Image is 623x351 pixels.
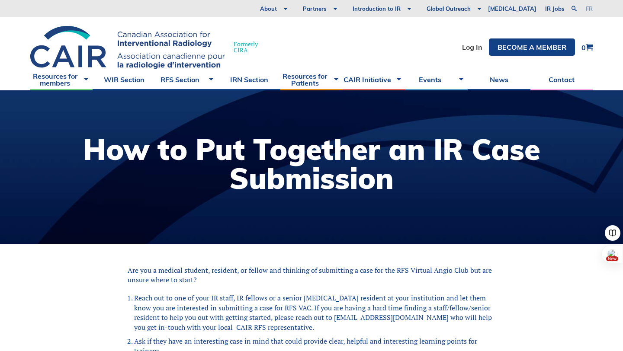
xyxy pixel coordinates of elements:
img: CIRA [30,26,225,69]
a: CAIR Initiative [343,69,405,90]
a: FormerlyCIRA [30,26,267,69]
h1: How to Put Together an IR Case Submission [9,135,614,193]
a: 0 [581,44,593,51]
a: Resources for members [30,69,93,90]
a: News [468,69,530,90]
li: Reach out to one of your IR staff, IR fellows or a senior [MEDICAL_DATA] resident at your institu... [134,293,495,332]
a: fr [586,6,593,12]
a: RFS Section [155,69,218,90]
a: Contact [530,69,593,90]
span: Formerly CIRA [234,41,258,53]
a: Events [405,69,468,90]
a: IRN Section [218,69,280,90]
a: Resources for Patients [280,69,343,90]
a: WIR Section [93,69,155,90]
a: Log In [462,44,482,51]
a: Become a member [489,38,575,56]
p: Are you a medical student, resident, or fellow and thinking of submitting a case for the RFS Virt... [128,265,495,285]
